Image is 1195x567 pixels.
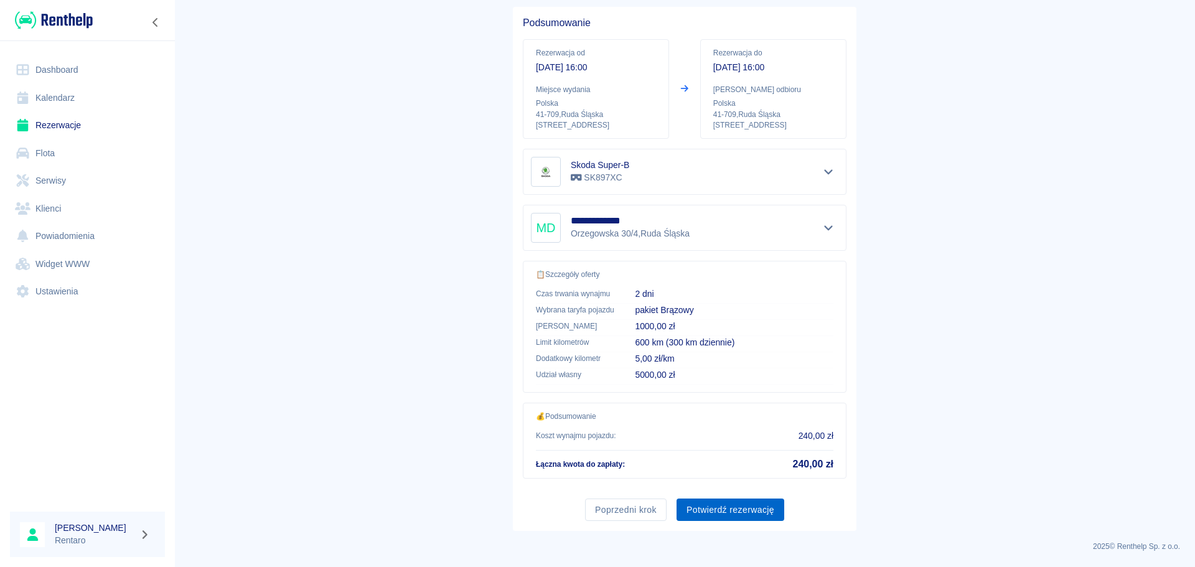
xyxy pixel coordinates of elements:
a: Renthelp logo [10,10,93,30]
a: Dashboard [10,56,165,84]
p: Wybrana taryfa pojazdu [536,304,615,316]
h6: Skoda Super-B [571,159,629,171]
p: 240,00 zł [799,429,833,443]
a: Kalendarz [10,84,165,112]
p: Dodatkowy kilometr [536,353,615,364]
h5: 240,00 zł [793,458,833,471]
p: 2025 © Renthelp Sp. z o.o. [189,541,1180,552]
p: Czas trwania wynajmu [536,288,615,299]
button: Potwierdź rezerwację [677,499,784,522]
p: [STREET_ADDRESS] [713,120,833,131]
p: 5,00 zł/km [635,352,833,365]
p: [DATE] 16:00 [536,61,656,74]
p: Limit kilometrów [536,337,615,348]
p: [STREET_ADDRESS] [536,120,656,131]
p: 💰 Podsumowanie [536,411,833,422]
p: Rezerwacja od [536,47,656,59]
p: [PERSON_NAME] odbioru [713,84,833,95]
img: Image [533,159,558,184]
p: 600 km (300 km dziennie) [635,336,833,349]
p: 5000,00 zł [635,368,833,382]
h5: Podsumowanie [523,17,846,29]
p: Udział własny [536,369,615,380]
p: 41-709 , Ruda Śląska [713,109,833,120]
p: Łączna kwota do zapłaty : [536,459,625,470]
p: [DATE] 16:00 [713,61,833,74]
p: 1000,00 zł [635,320,833,333]
img: Renthelp logo [15,10,93,30]
div: MD [531,213,561,243]
button: Pokaż szczegóły [818,163,839,180]
p: Miejsce wydania [536,84,656,95]
a: Flota [10,139,165,167]
p: Rentaro [55,534,134,547]
button: Pokaż szczegóły [818,219,839,237]
a: Serwisy [10,167,165,195]
a: Klienci [10,195,165,223]
button: Zwiń nawigację [146,14,165,30]
p: Orzegowska 30/4 , Ruda Śląska [571,227,692,240]
p: 📋 Szczegóły oferty [536,269,833,280]
p: [PERSON_NAME] [536,321,615,332]
a: Powiadomienia [10,222,165,250]
a: Widget WWW [10,250,165,278]
p: Koszt wynajmu pojazdu : [536,430,616,441]
button: Poprzedni krok [585,499,667,522]
p: Polska [713,98,833,109]
p: pakiet Brązowy [635,304,833,317]
p: 2 dni [635,288,833,301]
p: Rezerwacja do [713,47,833,59]
h6: [PERSON_NAME] [55,522,134,534]
a: Ustawienia [10,278,165,306]
p: 41-709 , Ruda Śląska [536,109,656,120]
p: SK897XC [571,171,629,184]
a: Rezerwacje [10,111,165,139]
p: Polska [536,98,656,109]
